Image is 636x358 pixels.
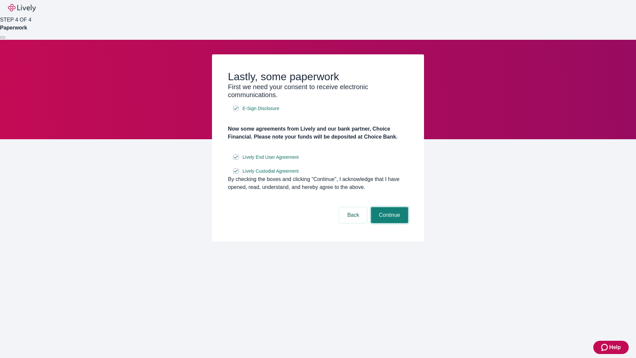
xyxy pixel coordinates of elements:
svg: Zendesk support icon [601,343,609,351]
button: Back [339,207,367,223]
span: E-Sign Disclosure [242,105,279,112]
h3: First we need your consent to receive electronic communications. [228,83,408,99]
div: By checking the boxes and clicking “Continue", I acknowledge that I have opened, read, understand... [228,175,408,191]
span: Lively Custodial Agreement [242,168,299,175]
img: Lively [8,4,36,12]
h2: Lastly, some paperwork [228,70,408,83]
span: Help [609,343,621,351]
h4: Now some agreements from Lively and our bank partner, Choice Financial. Please note your funds wi... [228,125,408,141]
button: Continue [371,207,408,223]
button: Zendesk support iconHelp [593,341,629,354]
a: e-sign disclosure document [241,153,300,161]
a: e-sign disclosure document [241,167,300,175]
a: e-sign disclosure document [241,104,281,113]
span: Lively End User Agreement [242,154,299,161]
